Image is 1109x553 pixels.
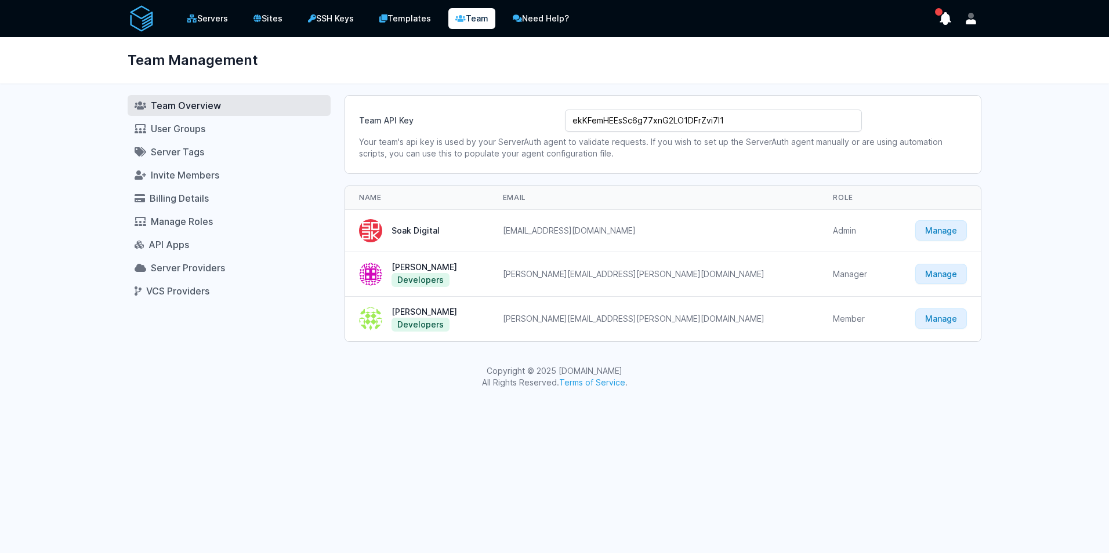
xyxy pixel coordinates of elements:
a: Manage [915,220,967,241]
a: Billing Details [128,188,331,209]
span: Team Overview [151,100,221,111]
td: Member [819,297,890,341]
button: show notifications [935,8,956,29]
label: Team API Key [359,110,556,126]
th: Role [819,186,890,210]
a: Servers [179,7,236,30]
th: Email [489,186,820,210]
a: Sites [245,7,291,30]
a: VCS Providers [128,281,331,301]
a: Manage Roles [128,211,331,232]
div: Soak Digital [392,225,440,237]
a: Developers [392,318,450,332]
span: Invite Members [151,169,219,181]
span: has unread notifications [935,8,943,16]
a: Server Providers [128,257,331,278]
img: serverAuth logo [128,5,155,32]
a: Terms of Service [559,377,625,387]
a: User Groups [128,118,331,139]
a: Need Help? [505,7,577,30]
a: Manage [915,308,967,329]
td: Manager [819,252,890,297]
td: [EMAIL_ADDRESS][DOMAIN_NAME] [489,210,820,252]
td: Admin [819,210,890,252]
a: Developers [392,273,450,287]
a: API Apps [128,234,331,255]
button: User menu [961,8,981,29]
span: VCS Providers [146,285,209,297]
div: [PERSON_NAME] [392,261,457,273]
img: Mike Hatcher [359,263,382,286]
td: [PERSON_NAME][EMAIL_ADDRESS][PERSON_NAME][DOMAIN_NAME] [489,252,820,297]
a: Manage [915,264,967,284]
span: Billing Details [150,192,209,204]
a: Server Tags [128,141,331,162]
span: User Groups [151,123,205,134]
td: [PERSON_NAME][EMAIL_ADDRESS][PERSON_NAME][DOMAIN_NAME] [489,297,820,341]
th: Name [345,186,489,210]
span: API Apps [148,239,189,250]
a: Team [448,8,495,29]
a: Team Overview [128,95,331,116]
span: Server Tags [151,146,204,158]
span: Server Providers [151,262,225,274]
h1: Team Management [128,46,258,74]
a: SSH Keys [300,7,362,30]
a: Templates [371,7,439,30]
span: Manage Roles [151,216,213,227]
img: Soak Digital [359,219,382,242]
a: Invite Members [128,165,331,185]
p: Your team's api key is used by your ServerAuth agent to validate requests. If you wish to set up ... [359,136,967,159]
img: Gary Davison [359,307,382,330]
div: [PERSON_NAME] [392,306,457,318]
